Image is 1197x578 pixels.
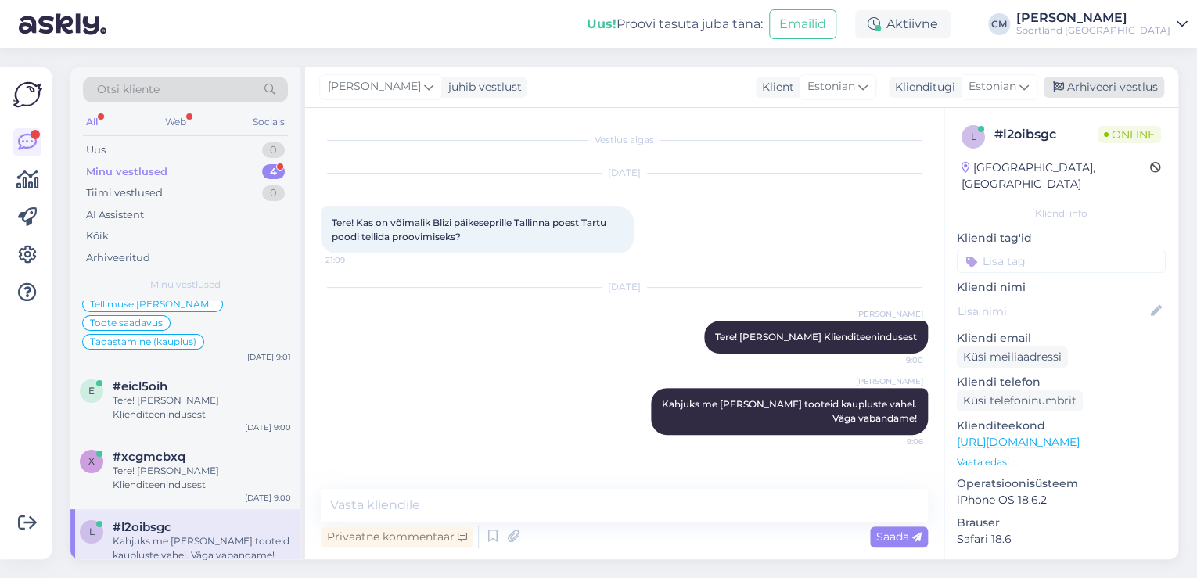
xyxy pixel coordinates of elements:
div: Minu vestlused [86,164,167,180]
p: Brauser [957,515,1166,531]
span: Saada [876,530,922,544]
img: Askly Logo [13,80,42,109]
div: Privaatne kommentaar [321,526,473,547]
p: Kliendi nimi [957,279,1166,296]
div: Aktiivne [855,10,951,38]
div: [DATE] 9:01 [247,351,291,363]
a: [PERSON_NAME]Sportland [GEOGRAPHIC_DATA] [1016,12,1188,37]
div: Klienditugi [889,79,955,95]
a: [URL][DOMAIN_NAME] [957,435,1080,449]
button: Emailid [769,9,836,39]
span: Online [1098,126,1161,143]
div: Kõik [86,228,109,244]
div: [DATE] 9:00 [245,492,291,504]
p: Vaata edasi ... [957,455,1166,469]
div: Uus [86,142,106,158]
span: l [89,526,95,537]
div: [DATE] [321,166,928,180]
span: Minu vestlused [150,278,221,292]
div: 4 [262,164,285,180]
div: Proovi tasuta juba täna: [587,15,763,34]
span: [PERSON_NAME] [856,375,923,387]
span: Tellimuse [PERSON_NAME] info [90,300,215,309]
div: [DATE] 9:00 [245,422,291,433]
span: x [88,455,95,467]
span: Toote saadavus [90,318,163,328]
div: Sportland [GEOGRAPHIC_DATA] [1016,24,1170,37]
p: iPhone OS 18.6.2 [957,492,1166,508]
div: Arhiveeri vestlus [1044,77,1164,98]
span: #xcgmcbxq [113,450,185,464]
div: Vestlus algas [321,133,928,147]
span: Estonian [969,78,1016,95]
input: Lisa tag [957,250,1166,273]
p: Kliendi email [957,330,1166,346]
input: Lisa nimi [958,303,1148,320]
p: Operatsioonisüsteem [957,476,1166,492]
div: 0 [262,185,285,201]
span: Kahjuks me [PERSON_NAME] tooteid kaupluste vahel. Väga vabandame! [662,398,917,424]
p: Safari 18.6 [957,531,1166,547]
div: Tere! [PERSON_NAME] Klienditeenindusest [113,393,291,422]
span: 9:00 [864,354,923,366]
div: Tere! [PERSON_NAME] Klienditeenindusest [113,464,291,492]
span: #eicl5oih [113,379,167,393]
div: Küsi meiliaadressi [957,346,1068,368]
div: [PERSON_NAME] [1016,12,1170,24]
span: #l2oibsgc [113,520,171,534]
div: Küsi telefoninumbrit [957,390,1083,411]
span: l [971,131,976,142]
div: # l2oibsgc [994,125,1098,144]
span: [PERSON_NAME] [328,78,421,95]
div: Klient [756,79,794,95]
div: [GEOGRAPHIC_DATA], [GEOGRAPHIC_DATA] [962,160,1150,192]
div: AI Assistent [86,207,144,223]
span: Tagastamine (kauplus) [90,337,196,346]
div: [DATE] [321,280,928,294]
p: Klienditeekond [957,418,1166,434]
b: Uus! [587,16,616,31]
span: [PERSON_NAME] [856,308,923,320]
span: Otsi kliente [97,81,160,98]
div: 0 [262,142,285,158]
span: 9:06 [864,436,923,447]
div: All [83,112,101,132]
div: Arhiveeritud [86,250,150,266]
span: Tere! [PERSON_NAME] Klienditeenindusest [715,331,917,343]
span: Estonian [807,78,855,95]
p: Kliendi telefon [957,374,1166,390]
div: Kliendi info [957,206,1166,221]
div: CM [988,13,1010,35]
span: e [88,385,95,397]
div: Tiimi vestlused [86,185,163,201]
div: Kahjuks me [PERSON_NAME] tooteid kaupluste vahel. Väga vabandame! [113,534,291,562]
div: Web [162,112,189,132]
div: Socials [250,112,288,132]
span: 21:09 [325,254,384,266]
p: Kliendi tag'id [957,230,1166,246]
span: Tere! Kas on võimalik Blizi päikeseprille Tallinna poest Tartu poodi tellida proovimiseks? [332,217,609,242]
div: juhib vestlust [442,79,522,95]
